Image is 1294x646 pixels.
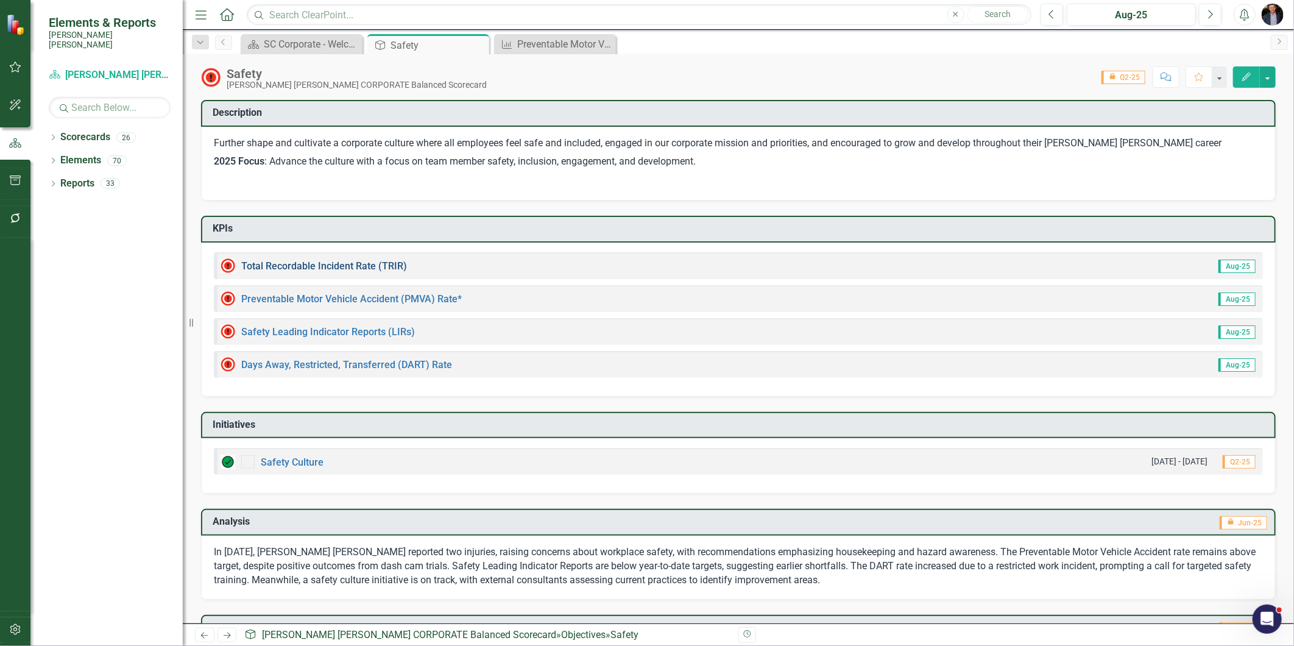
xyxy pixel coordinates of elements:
[561,629,606,641] a: Objectives
[227,67,487,80] div: Safety
[213,223,1268,234] h3: KPIs
[1101,71,1145,84] span: Q2-25
[1223,455,1256,469] span: Q2-25
[241,260,407,272] a: Total Recordable Incident Rate (TRIR)
[221,291,235,306] img: Not Meeting Target
[214,545,1263,587] p: In [DATE], [PERSON_NAME] [PERSON_NAME] reported two injuries, raising concerns about workplace sa...
[49,68,171,82] a: [PERSON_NAME] [PERSON_NAME] CORPORATE Balanced Scorecard
[221,258,235,273] img: Above MAX Target
[214,152,1263,171] p: : Advance the culture with a focus on team member safety, inclusion, engagement, and development.
[49,97,171,118] input: Search Below...
[1067,4,1196,26] button: Aug-25
[391,38,486,53] div: Safety
[241,293,462,305] a: Preventable Motor Vehicle Accident (PMVA) Rate*
[1253,605,1282,634] iframe: Intercom live chat
[244,628,729,642] div: » »
[1218,325,1256,339] span: Aug-25
[5,13,29,36] img: ClearPoint Strategy
[1151,456,1207,467] small: [DATE] - [DATE]
[241,326,415,338] a: Safety Leading Indicator Reports (LIRs)
[244,37,359,52] a: SC Corporate - Welcome to ClearPoint
[49,15,171,30] span: Elements & Reports
[213,516,668,527] h3: Analysis
[213,622,874,633] h3: Recommendations
[227,80,487,90] div: [PERSON_NAME] [PERSON_NAME] CORPORATE Balanced Scorecard
[60,177,94,191] a: Reports
[264,37,359,52] div: SC Corporate - Welcome to ClearPoint
[1220,622,1267,636] span: Jun-25
[60,130,110,144] a: Scorecards
[261,456,323,468] a: Safety Culture
[1218,293,1256,306] span: Aug-25
[1071,8,1192,23] div: Aug-25
[517,37,613,52] div: Preventable Motor Vehicle Accident (PMVA) Rate*
[1218,358,1256,372] span: Aug-25
[107,155,127,166] div: 70
[1218,260,1256,273] span: Aug-25
[221,357,235,372] img: Not Meeting Target
[214,137,1263,153] p: Further shape and cultivate a corporate culture where all employees feel safe and included, engag...
[214,155,264,167] strong: 2025 Focus
[1220,516,1267,530] span: Jun-25
[201,68,221,87] img: High Alert
[221,324,235,339] img: Not Meeting Target
[241,359,452,371] a: Days Away, Restricted, Transferred (DART) Rate
[262,629,556,641] a: [PERSON_NAME] [PERSON_NAME] CORPORATE Balanced Scorecard
[60,154,101,168] a: Elements
[221,455,235,469] img: On Target
[247,4,1031,26] input: Search ClearPoint...
[49,30,171,50] small: [PERSON_NAME] [PERSON_NAME]
[101,179,120,189] div: 33
[1262,4,1284,26] img: Chris Amodeo
[610,629,638,641] div: Safety
[497,37,613,52] a: Preventable Motor Vehicle Accident (PMVA) Rate*
[967,6,1028,23] button: Search
[116,132,136,143] div: 26
[213,107,1268,118] h3: Description
[985,9,1011,19] span: Search
[213,419,1268,430] h3: Initiatives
